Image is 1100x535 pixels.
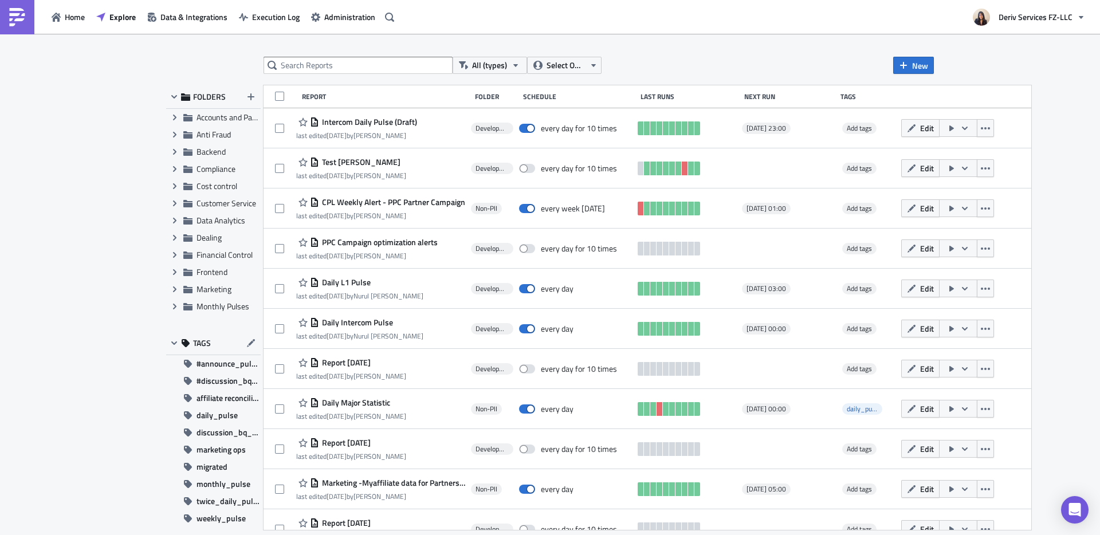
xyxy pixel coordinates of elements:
time: 2025-08-11T12:35:10Z [327,130,347,141]
span: Non-PII [476,404,497,414]
span: twice_daily_pulse [197,493,261,510]
span: Edit [920,282,934,294]
span: TAGS [193,338,211,348]
button: Data & Integrations [142,8,233,26]
span: affiliate reconciliation [197,390,261,407]
div: every week on Tuesday [541,203,605,214]
button: #discussion_bq_user [166,372,261,390]
span: Add tags [847,243,872,254]
span: Edit [920,523,934,535]
time: 2025-08-11T13:36:46Z [327,451,347,462]
span: Add tags [842,123,877,134]
div: Report [302,92,470,101]
div: every day for 10 times [541,444,617,454]
span: Administration [324,11,375,23]
span: Add tags [842,443,877,455]
span: Data Analytics [197,214,245,226]
div: every day for 10 times [541,243,617,254]
button: weekly_pulse [166,510,261,527]
span: Edit [920,122,934,134]
span: Marketing -Myaffiliate data for Partners hub [319,478,465,488]
span: [DATE] 00:00 [747,324,786,333]
div: last edited by [PERSON_NAME] [296,492,465,501]
span: Development [476,124,509,133]
time: 2025-03-25T06:03:12Z [327,290,347,301]
img: Avatar [972,7,991,27]
span: Add tags [847,283,872,294]
span: Development [476,284,509,293]
span: Non-PII [476,485,497,494]
div: Folder [475,92,517,101]
span: Edit [920,322,934,335]
time: 2025-05-13T10:53:26Z [327,331,347,341]
span: Marketing [197,283,231,295]
time: 2025-08-11T13:05:26Z [327,170,347,181]
button: Edit [901,400,940,418]
span: #discussion_bq_user [197,372,261,390]
button: Edit [901,480,940,498]
button: marketing ops [166,441,261,458]
button: New [893,57,934,74]
span: Add tags [847,443,872,454]
span: Add tags [842,163,877,174]
span: #announce_pulse_daily [197,355,261,372]
span: Edit [920,363,934,375]
span: FOLDERS [193,92,226,102]
button: Execution Log [233,8,305,26]
button: All (types) [453,57,527,74]
time: 2025-08-11T13:24:36Z [327,210,347,221]
time: 2025-03-03T08:26:52Z [327,491,347,502]
span: Data & Integrations [160,11,227,23]
span: Home [65,11,85,23]
button: Explore [91,8,142,26]
span: Customer Service [197,197,256,209]
div: last edited by [PERSON_NAME] [296,211,465,220]
span: Add tags [847,203,872,214]
span: weekly_pulse [197,510,246,527]
time: 2025-02-27T19:03:28Z [327,411,347,422]
div: every day for 10 times [541,524,617,534]
button: twice_daily_pulse [166,493,261,510]
span: Report 2025-02-21 [319,438,371,448]
span: [DATE] 05:00 [747,485,786,494]
span: Add tags [847,483,872,494]
button: Edit [901,360,940,377]
span: Daily L1 Pulse [319,277,371,288]
span: Execution Log [252,11,300,23]
span: Development [476,364,509,373]
button: Select Owner [527,57,602,74]
input: Search Reports [264,57,453,74]
span: Add tags [847,123,872,133]
button: migrated [166,458,261,475]
span: Non-PII [476,204,497,213]
button: affiliate reconciliation [166,390,261,407]
img: PushMetrics [8,8,26,26]
button: Administration [305,8,381,26]
div: Next Run [744,92,835,101]
span: Monthly Pulses [197,300,249,312]
button: Edit [901,280,940,297]
span: Test mauricio [319,157,400,167]
span: Add tags [842,323,877,335]
button: Edit [901,199,940,217]
span: Development [476,244,509,253]
span: Daily Intercom Pulse [319,317,393,328]
span: monthly_pulse [197,475,250,493]
div: last edited by Nurul [PERSON_NAME] [296,332,423,340]
button: monthly_pulse [166,475,261,493]
button: #announce_pulse_daily [166,355,261,372]
span: Report 2025-03-04 [319,357,371,368]
span: Edit [920,162,934,174]
span: Report 2025-01-28 [319,518,371,528]
span: Backend [197,145,226,158]
span: Edit [920,242,934,254]
span: Dealing [197,231,222,243]
span: Add tags [842,203,877,214]
div: every day for 10 times [541,163,617,174]
span: Add tags [847,323,872,334]
div: Open Intercom Messenger [1061,496,1089,524]
button: Home [46,8,91,26]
